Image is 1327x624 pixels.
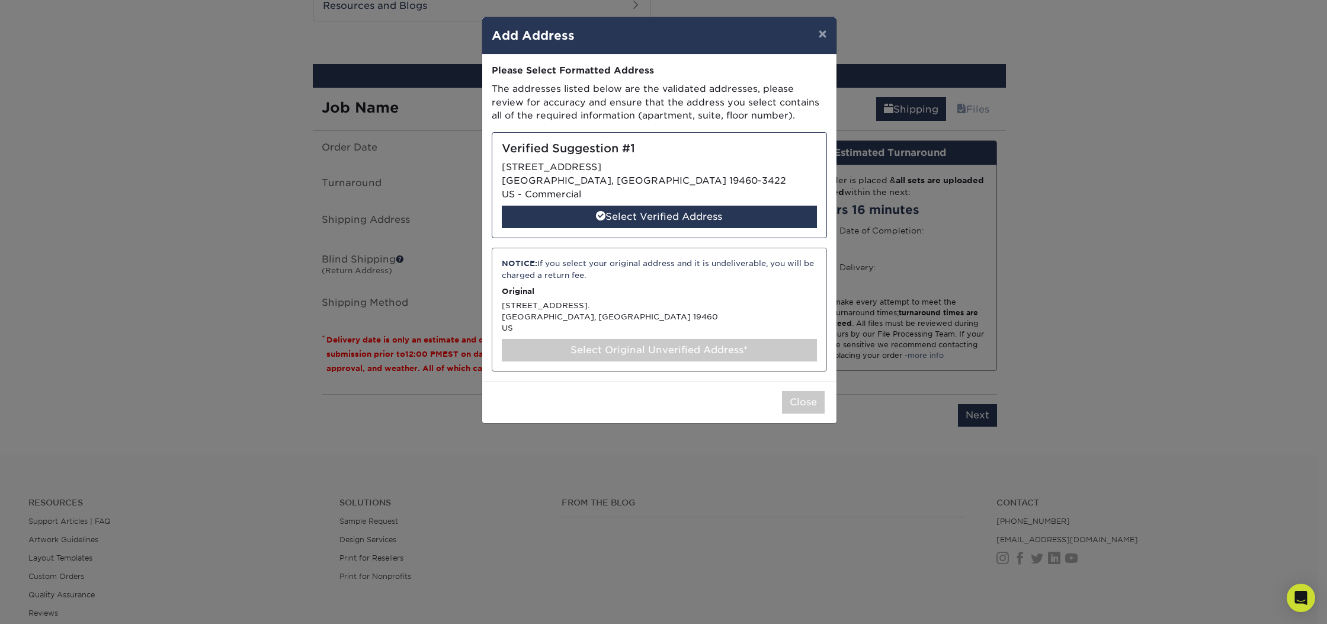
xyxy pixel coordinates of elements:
strong: NOTICE: [502,259,537,268]
div: Select Original Unverified Address* [502,339,817,361]
div: Select Verified Address [502,206,817,228]
div: [STREET_ADDRESS] [GEOGRAPHIC_DATA], [GEOGRAPHIC_DATA] 19460-3422 US - Commercial [492,132,827,238]
button: Close [782,391,825,414]
div: [STREET_ADDRESS]. [GEOGRAPHIC_DATA], [GEOGRAPHIC_DATA] 19460 US [492,248,827,371]
p: Original [502,286,817,297]
button: × [809,17,836,50]
div: If you select your original address and it is undeliverable, you will be charged a return fee. [502,258,817,281]
p: The addresses listed below are the validated addresses, please review for accuracy and ensure tha... [492,82,827,123]
div: Open Intercom Messenger [1287,584,1315,612]
div: Please Select Formatted Address [492,64,827,78]
h5: Verified Suggestion #1 [502,142,817,156]
h4: Add Address [492,27,827,44]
